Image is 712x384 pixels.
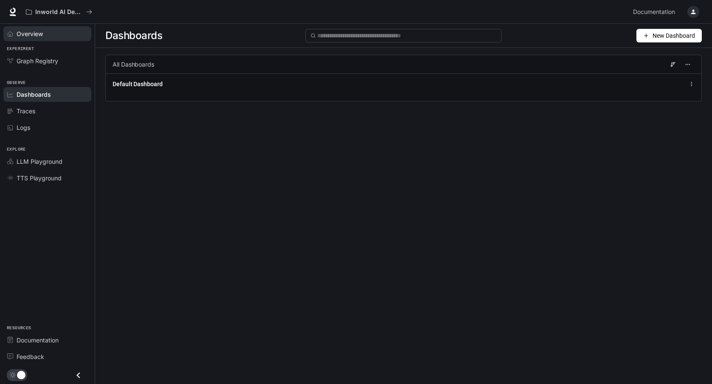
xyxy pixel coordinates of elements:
button: New Dashboard [636,29,702,42]
button: All workspaces [22,3,96,20]
span: Feedback [17,352,44,361]
span: Dashboards [17,90,51,99]
a: LLM Playground [3,154,91,169]
span: Logs [17,123,30,132]
span: Documentation [17,336,59,345]
a: Documentation [3,333,91,348]
a: Logs [3,120,91,135]
span: Dashboards [105,27,162,44]
span: New Dashboard [653,31,695,40]
a: Overview [3,26,91,41]
span: Graph Registry [17,56,58,65]
p: Inworld AI Demos [35,8,83,16]
span: LLM Playground [17,157,62,166]
span: Documentation [633,7,675,17]
a: Graph Registry [3,53,91,68]
a: Traces [3,104,91,118]
span: Traces [17,107,35,115]
button: Close drawer [69,367,88,384]
a: Documentation [630,3,681,20]
a: Feedback [3,349,91,364]
span: Overview [17,29,43,38]
a: Default Dashboard [113,80,163,88]
a: TTS Playground [3,171,91,185]
span: All Dashboards [113,60,154,69]
a: Dashboards [3,87,91,102]
span: Dark mode toggle [17,370,25,379]
span: TTS Playground [17,174,62,182]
